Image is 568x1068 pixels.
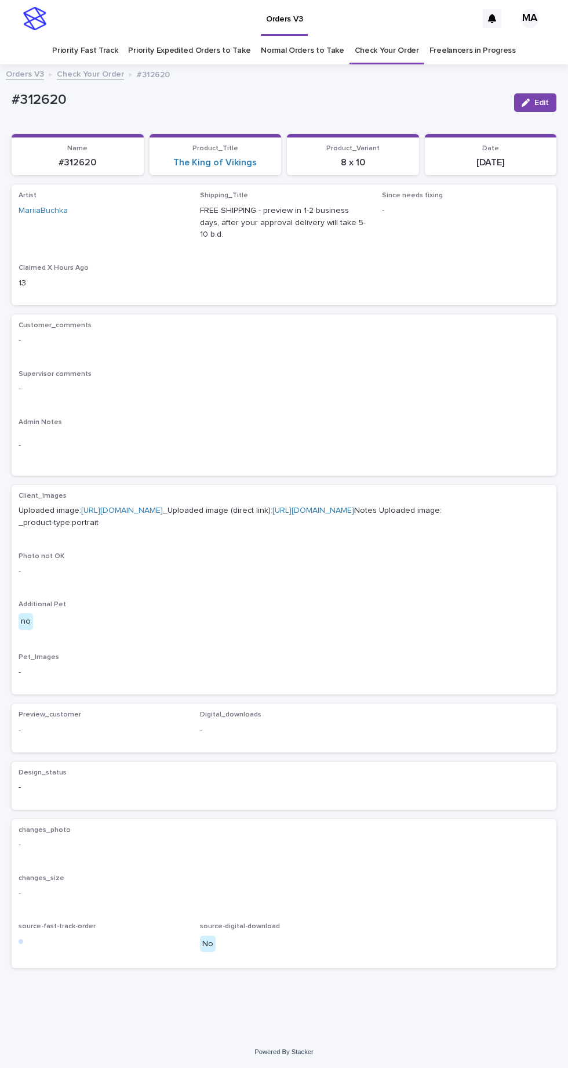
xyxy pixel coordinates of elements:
p: - [19,781,186,794]
p: - [19,439,549,451]
span: Product_Variant [326,145,380,152]
a: Check Your Order [355,37,419,64]
a: Normal Orders to Take [261,37,344,64]
span: changes_photo [19,827,71,834]
span: Additional Pet [19,601,66,608]
p: - [19,839,549,851]
span: Digital_downloads [200,711,261,718]
span: Edit [534,99,549,107]
a: Orders V3 [6,67,44,80]
span: Artist [19,192,37,199]
p: Uploaded image: _Uploaded image (direct link): Notes Uploaded image: _product-type:portrait [19,505,549,529]
p: [DATE] [432,157,550,168]
p: - [19,565,549,577]
p: - [200,724,367,736]
span: Customer_comments [19,322,92,329]
p: #312620 [12,92,505,108]
a: Check Your Order [57,67,124,80]
a: Priority Expedited Orders to Take [128,37,250,64]
span: Shipping_Title [200,192,248,199]
button: Edit [514,93,556,112]
div: No [200,936,216,953]
a: Powered By Stacker [254,1048,313,1055]
p: 8 x 10 [294,157,412,168]
span: Claimed X Hours Ago [19,265,89,271]
span: source-digital-download [200,923,280,930]
a: MariiaBuchka [19,205,68,217]
span: Pet_Images [19,654,59,661]
p: FREE SHIPPING - preview in 1-2 business days, after your approval delivery will take 5-10 b.d. [200,205,367,241]
div: no [19,613,33,630]
span: Product_Title [192,145,238,152]
span: Photo not OK [19,553,64,560]
span: source-fast-track-order [19,923,96,930]
span: Design_status [19,769,67,776]
p: - [19,335,549,347]
span: changes_size [19,875,64,882]
span: Client_Images [19,493,67,499]
span: Admin Notes [19,419,62,426]
p: - [19,724,186,736]
span: Date [482,145,499,152]
p: - [382,205,549,217]
a: Priority Fast Track [52,37,118,64]
img: stacker-logo-s-only.png [23,7,46,30]
p: 13 [19,277,186,289]
a: The King of Vikings [173,157,257,168]
a: [URL][DOMAIN_NAME] [272,506,354,515]
a: [URL][DOMAIN_NAME] [81,506,163,515]
p: #312620 [19,157,137,168]
p: - [19,887,549,899]
span: Name [67,145,88,152]
p: - [19,667,549,679]
a: Freelancers in Progress [429,37,516,64]
p: - [19,383,549,395]
span: Preview_customer [19,711,81,718]
div: MA [520,9,539,28]
span: Supervisor comments [19,371,92,378]
span: Since needs fixing [382,192,443,199]
p: #312620 [137,67,170,80]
